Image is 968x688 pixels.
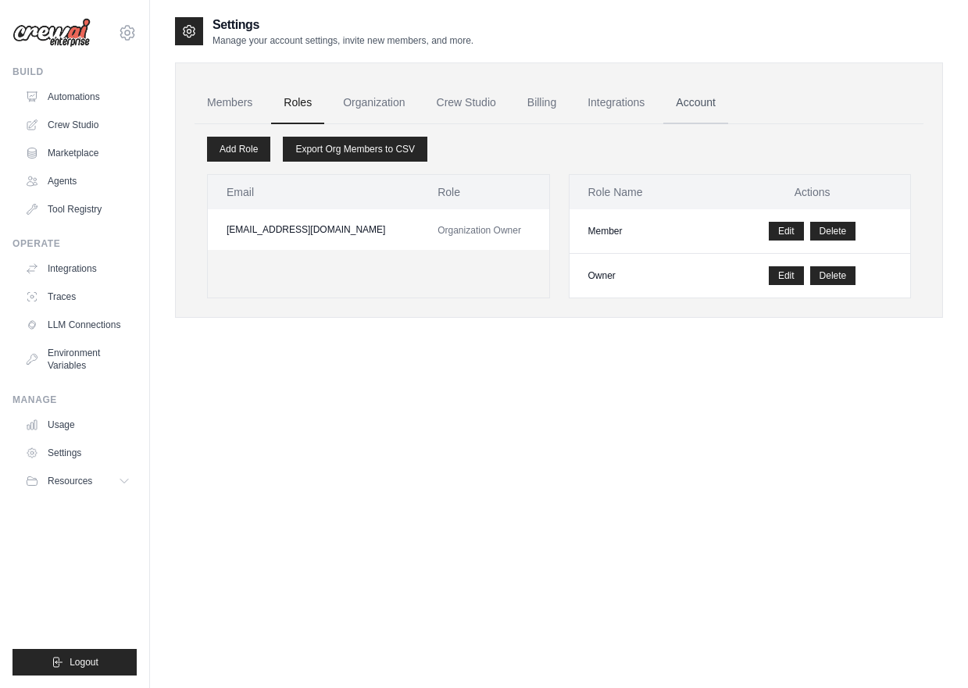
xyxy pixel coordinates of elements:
[208,175,419,209] th: Email
[330,82,417,124] a: Organization
[19,84,137,109] a: Automations
[19,412,137,437] a: Usage
[283,137,427,162] a: Export Org Members to CSV
[19,256,137,281] a: Integrations
[208,209,419,250] td: [EMAIL_ADDRESS][DOMAIN_NAME]
[70,656,98,668] span: Logout
[714,175,910,209] th: Actions
[19,440,137,465] a: Settings
[213,34,473,47] p: Manage your account settings, invite new members, and more.
[13,237,137,250] div: Operate
[769,222,804,241] a: Edit
[769,266,804,285] a: Edit
[19,169,137,194] a: Agents
[19,312,137,337] a: LLM Connections
[570,175,715,209] th: Role Name
[195,82,265,124] a: Members
[13,649,137,676] button: Logout
[207,137,270,162] a: Add Role
[13,18,91,48] img: Logo
[810,266,856,285] button: Delete
[19,141,137,166] a: Marketplace
[570,209,715,254] td: Member
[424,82,509,124] a: Crew Studio
[515,82,569,124] a: Billing
[13,394,137,406] div: Manage
[271,82,324,124] a: Roles
[663,82,728,124] a: Account
[19,197,137,222] a: Tool Registry
[19,284,137,309] a: Traces
[438,225,521,236] span: Organization Owner
[19,112,137,137] a: Crew Studio
[48,475,92,487] span: Resources
[419,175,548,209] th: Role
[19,340,137,378] a: Environment Variables
[19,469,137,494] button: Resources
[575,82,657,124] a: Integrations
[13,66,137,78] div: Build
[213,16,473,34] h2: Settings
[570,254,715,298] td: Owner
[810,222,856,241] button: Delete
